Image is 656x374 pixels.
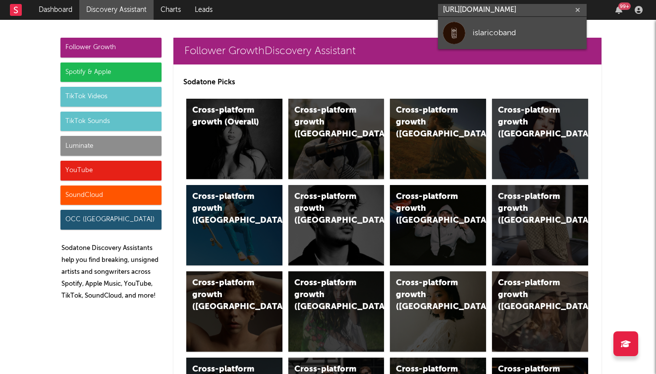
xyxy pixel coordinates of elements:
[186,271,282,352] a: Cross-platform growth ([GEOGRAPHIC_DATA])
[186,99,282,179] a: Cross-platform growth (Overall)
[60,210,162,230] div: OCC ([GEOGRAPHIC_DATA])
[60,62,162,82] div: Spotify & Apple
[396,277,463,313] div: Cross-platform growth ([GEOGRAPHIC_DATA])
[492,99,588,179] a: Cross-platform growth ([GEOGRAPHIC_DATA])
[390,271,486,352] a: Cross-platform growth ([GEOGRAPHIC_DATA])
[288,185,384,265] a: Cross-platform growth ([GEOGRAPHIC_DATA])
[498,191,565,227] div: Cross-platform growth ([GEOGRAPHIC_DATA])
[173,38,601,64] a: Follower GrowthDiscovery Assistant
[294,277,362,313] div: Cross-platform growth ([GEOGRAPHIC_DATA])
[498,277,565,313] div: Cross-platform growth ([GEOGRAPHIC_DATA])
[60,87,162,107] div: TikTok Videos
[438,17,587,49] a: islaricoband
[192,277,260,313] div: Cross-platform growth ([GEOGRAPHIC_DATA])
[492,185,588,265] a: Cross-platform growth ([GEOGRAPHIC_DATA])
[294,191,362,227] div: Cross-platform growth ([GEOGRAPHIC_DATA])
[294,105,362,140] div: Cross-platform growth ([GEOGRAPHIC_DATA])
[396,105,463,140] div: Cross-platform growth ([GEOGRAPHIC_DATA])
[60,38,162,58] div: Follower Growth
[61,243,162,302] p: Sodatone Discovery Assistants help you find breaking, unsigned artists and songwriters across Spo...
[192,105,260,128] div: Cross-platform growth (Overall)
[183,76,592,88] p: Sodatone Picks
[618,2,631,10] div: 99 +
[390,185,486,265] a: Cross-platform growth ([GEOGRAPHIC_DATA]/GSA)
[60,186,162,205] div: SoundCloud
[396,191,463,227] div: Cross-platform growth ([GEOGRAPHIC_DATA]/GSA)
[60,112,162,131] div: TikTok Sounds
[288,271,384,352] a: Cross-platform growth ([GEOGRAPHIC_DATA])
[390,99,486,179] a: Cross-platform growth ([GEOGRAPHIC_DATA])
[186,185,282,265] a: Cross-platform growth ([GEOGRAPHIC_DATA])
[615,6,622,14] button: 99+
[192,191,260,227] div: Cross-platform growth ([GEOGRAPHIC_DATA])
[288,99,384,179] a: Cross-platform growth ([GEOGRAPHIC_DATA])
[492,271,588,352] a: Cross-platform growth ([GEOGRAPHIC_DATA])
[60,136,162,156] div: Luminate
[473,27,582,39] div: islaricoband
[60,161,162,181] div: YouTube
[498,105,565,140] div: Cross-platform growth ([GEOGRAPHIC_DATA])
[438,4,587,16] input: Search for artists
